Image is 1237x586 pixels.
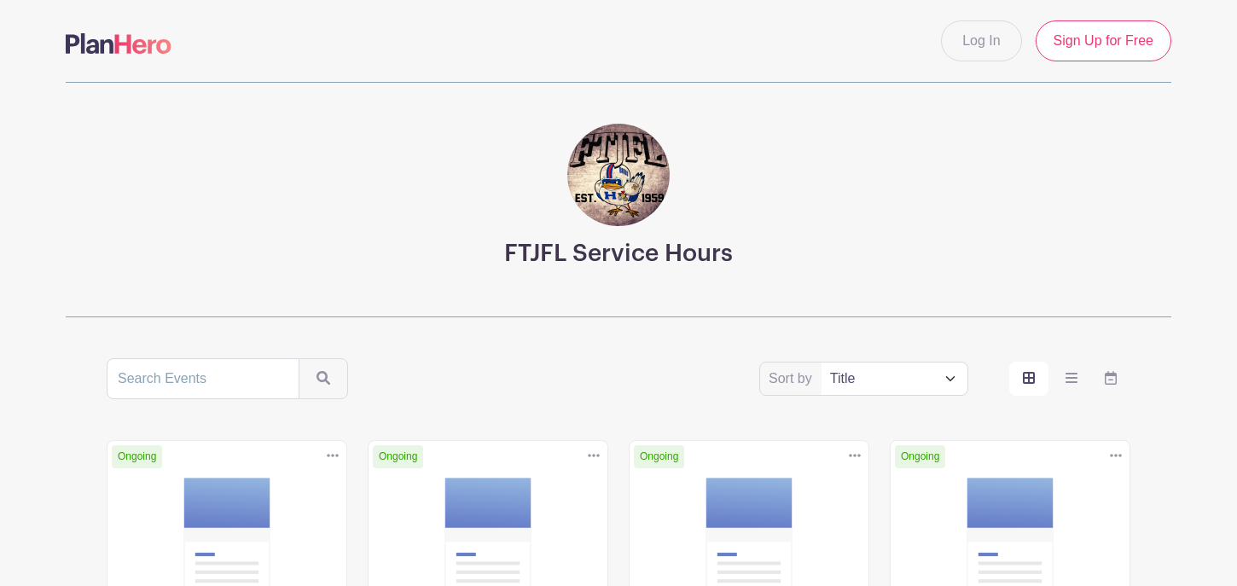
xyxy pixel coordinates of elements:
h3: FTJFL Service Hours [504,240,733,269]
a: Sign Up for Free [1036,20,1171,61]
label: Sort by [769,368,817,389]
img: FTJFL%203.jpg [567,124,670,226]
input: Search Events [107,358,299,399]
div: order and view [1009,362,1130,396]
a: Log In [941,20,1021,61]
img: logo-507f7623f17ff9eddc593b1ce0a138ce2505c220e1c5a4e2b4648c50719b7d32.svg [66,33,171,54]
